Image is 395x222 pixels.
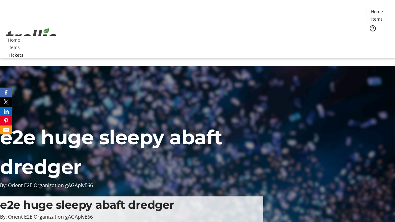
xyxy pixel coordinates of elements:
a: Items [4,44,24,51]
a: Items [367,16,387,22]
span: Home [8,37,20,43]
span: Tickets [9,52,23,58]
span: Tickets [372,36,386,42]
a: Tickets [4,52,28,58]
a: Tickets [367,36,391,42]
img: Orient E2E Organization gAGAplvE66's Logo [4,21,59,52]
span: Items [371,16,383,22]
span: Home [371,8,383,15]
a: Home [367,8,387,15]
a: Home [4,37,24,43]
button: Help [367,22,379,35]
span: Items [8,44,20,51]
